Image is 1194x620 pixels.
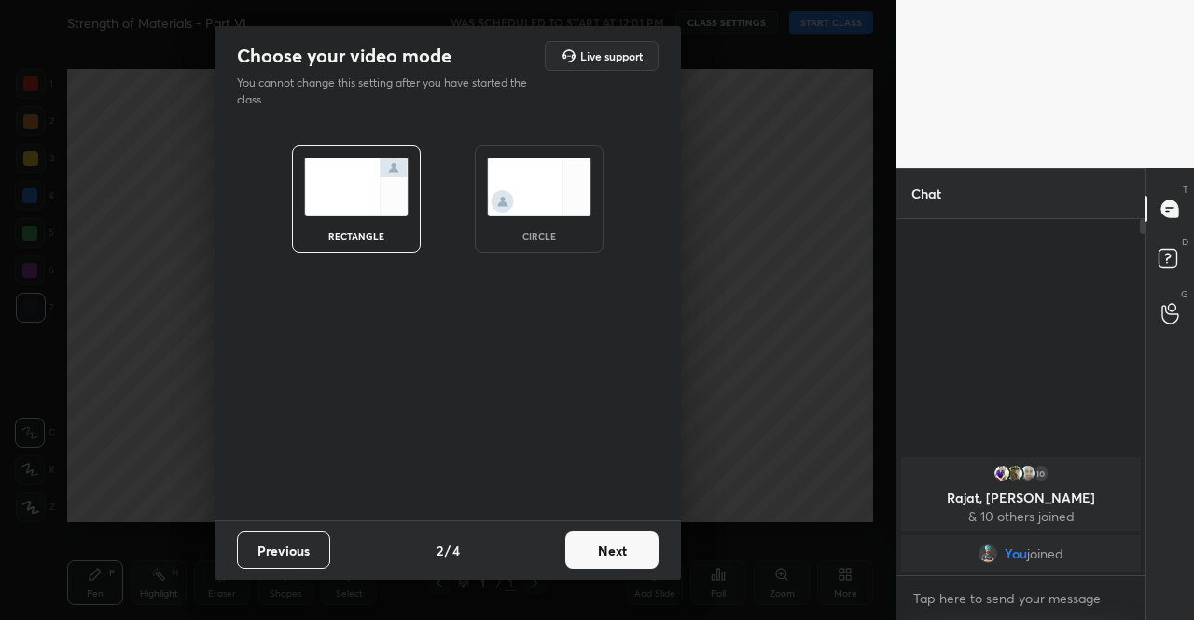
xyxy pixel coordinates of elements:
[993,464,1011,483] img: 8e983de7851e41e8871728866f862678.jpg
[437,541,443,560] h4: 2
[1183,183,1188,197] p: T
[565,531,659,569] button: Next
[502,231,576,241] div: circle
[237,44,451,68] h2: Choose your video mode
[1019,464,1037,483] img: 73622d0ac6e94ea09e6c495edb0be371.jpg
[912,509,1130,524] p: & 10 others joined
[237,531,330,569] button: Previous
[319,231,394,241] div: rectangle
[979,544,997,563] img: 9d3c740ecb1b4446abd3172a233dfc7b.png
[896,453,1145,576] div: grid
[237,75,539,108] p: You cannot change this setting after you have started the class
[304,158,409,216] img: normalScreenIcon.ae25ed63.svg
[1006,464,1024,483] img: 3
[896,169,956,218] p: Chat
[1005,546,1027,561] span: You
[1182,235,1188,249] p: D
[487,158,591,216] img: circleScreenIcon.acc0effb.svg
[1027,546,1063,561] span: joined
[1181,287,1188,301] p: G
[1032,464,1050,483] div: 10
[580,50,643,62] h5: Live support
[452,541,460,560] h4: 4
[445,541,451,560] h4: /
[912,490,1130,505] p: Rajat, [PERSON_NAME]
